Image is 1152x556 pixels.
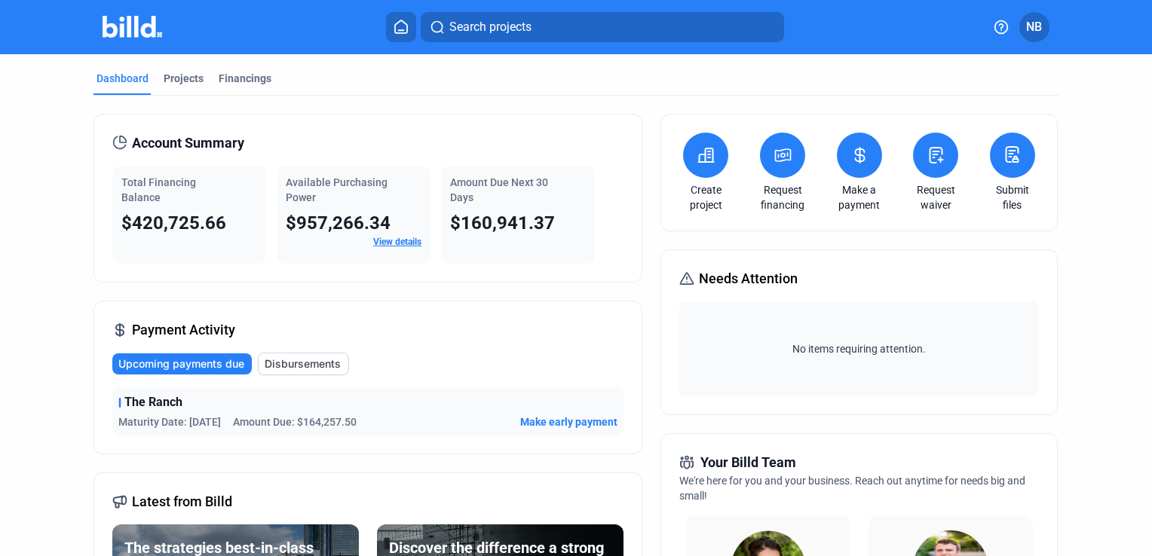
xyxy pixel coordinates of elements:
[450,212,555,234] span: $160,941.37
[118,414,221,429] span: Maturity Date: [DATE]
[679,182,732,212] a: Create project
[1026,18,1042,36] span: NB
[679,475,1025,502] span: We're here for you and your business. Reach out anytime for needs big and small!
[121,176,196,203] span: Total Financing Balance
[756,182,809,212] a: Request financing
[685,341,1032,356] span: No items requiring attention.
[124,393,182,411] span: The Ranch
[1019,12,1049,42] button: NB
[421,12,784,42] button: Search projects
[97,71,149,86] div: Dashboard
[132,491,232,512] span: Latest from Billd
[833,182,886,212] a: Make a payment
[219,71,271,86] div: Financings
[164,71,204,86] div: Projects
[132,133,244,154] span: Account Summary
[450,176,548,203] span: Amount Due Next 30 Days
[449,18,532,36] span: Search projects
[103,16,162,38] img: Billd Company Logo
[233,414,357,429] span: Amount Due: $164,257.50
[286,212,391,234] span: $957,266.34
[699,268,798,289] span: Needs Attention
[700,452,796,473] span: Your Billd Team
[265,356,341,371] span: Disbursements
[118,356,244,371] span: Upcoming payments due
[258,353,349,375] button: Disbursements
[286,176,388,203] span: Available Purchasing Power
[909,182,962,212] a: Request waiver
[132,319,235,341] span: Payment Activity
[373,237,421,247] a: View details
[121,212,226,234] span: $420,725.66
[112,353,252,374] button: Upcoming payments due
[520,414,617,429] button: Make early payment
[986,182,1039,212] a: Submit files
